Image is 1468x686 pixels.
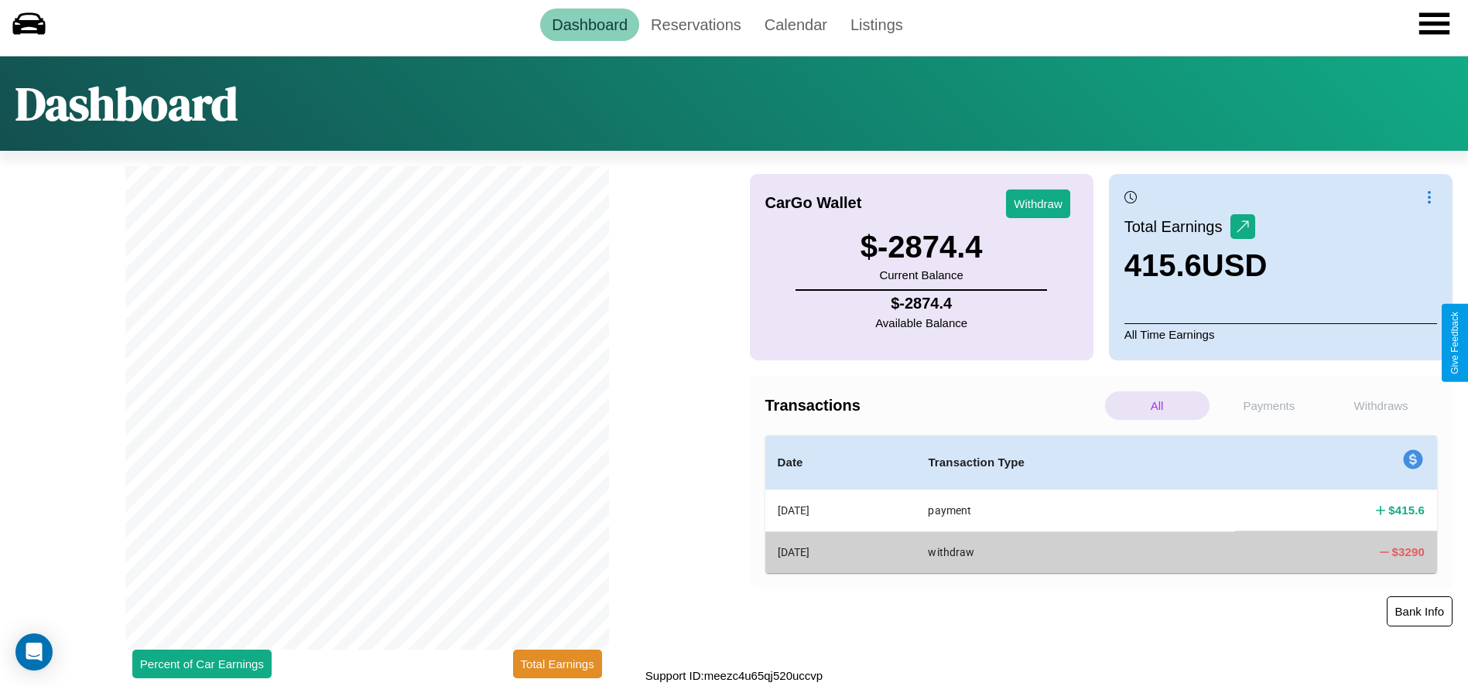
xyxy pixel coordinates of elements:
h4: Date [778,453,904,472]
th: [DATE] [765,531,916,572]
p: Total Earnings [1124,213,1230,241]
h4: Transactions [765,397,1101,415]
div: Open Intercom Messenger [15,633,53,671]
h4: $ 415.6 [1388,502,1425,518]
p: Available Balance [875,312,967,333]
th: [DATE] [765,490,916,532]
p: Withdraws [1329,391,1433,420]
p: Current Balance [861,265,983,285]
h4: Transaction Type [928,453,1223,472]
button: Withdraw [1006,189,1070,218]
table: simple table [765,435,1438,573]
h4: $ 3290 [1392,544,1425,560]
th: withdraw [915,531,1235,572]
h1: Dashboard [15,72,238,135]
h4: CarGo Wallet [765,194,862,212]
div: Give Feedback [1449,312,1460,374]
th: payment [915,490,1235,532]
h3: 415.6 USD [1124,248,1268,283]
p: All [1105,391,1210,420]
p: Payments [1217,391,1322,420]
a: Calendar [753,9,839,41]
button: Total Earnings [513,650,602,678]
p: All Time Earnings [1124,323,1437,345]
a: Listings [839,9,915,41]
h3: $ -2874.4 [861,230,983,265]
button: Percent of Car Earnings [132,650,272,678]
h4: $ -2874.4 [875,295,967,312]
a: Reservations [639,9,753,41]
a: Dashboard [540,9,639,41]
button: Bank Info [1387,596,1453,626]
p: Support ID: meezc4u65qj520uccvp [645,665,823,686]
